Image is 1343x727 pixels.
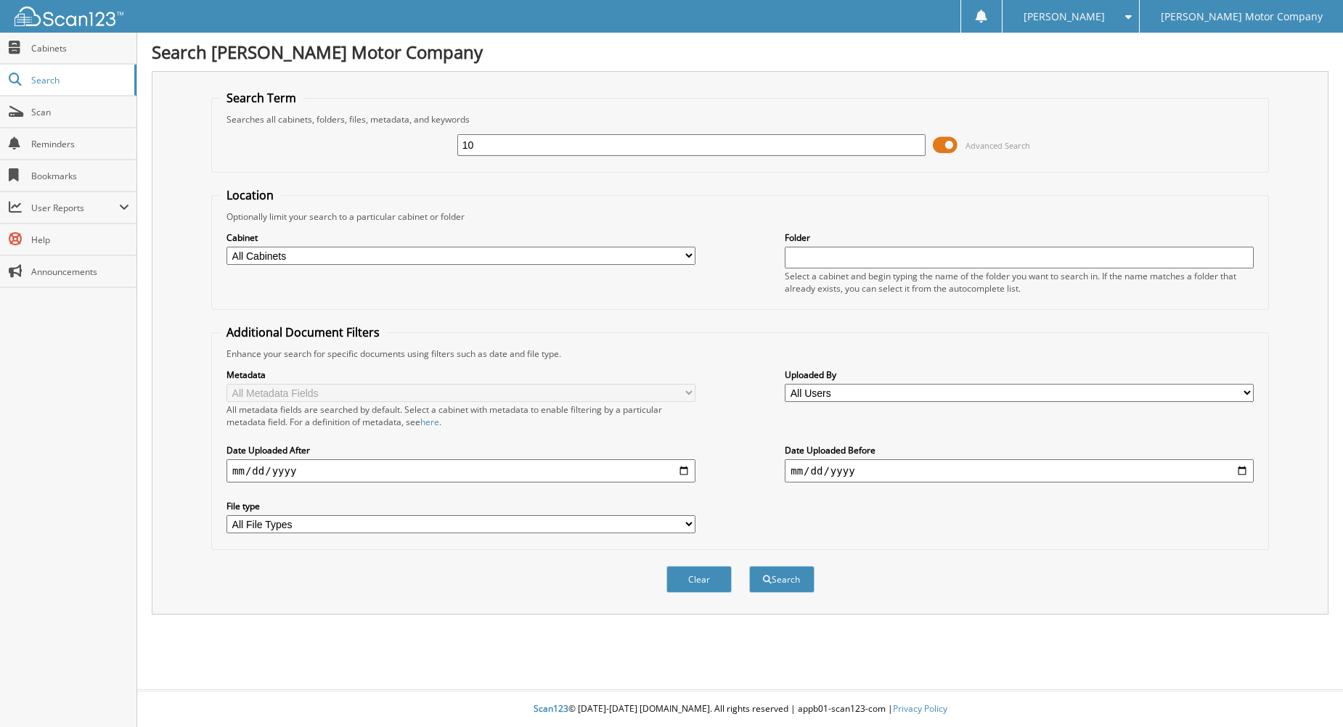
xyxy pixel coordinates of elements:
div: All metadata fields are searched by default. Select a cabinet with metadata to enable filtering b... [226,403,695,428]
span: User Reports [31,202,119,214]
legend: Additional Document Filters [219,324,387,340]
div: © [DATE]-[DATE] [DOMAIN_NAME]. All rights reserved | appb01-scan123-com | [137,691,1343,727]
span: Reminders [31,138,129,150]
div: Select a cabinet and begin typing the name of the folder you want to search in. If the name match... [785,270,1254,295]
h1: Search [PERSON_NAME] Motor Company [152,40,1328,64]
input: end [785,459,1254,482]
a: Privacy Policy [893,702,947,715]
span: Scan [31,106,129,118]
label: Date Uploaded After [226,444,695,456]
span: [PERSON_NAME] Motor Company [1161,12,1323,21]
label: File type [226,500,695,512]
span: Cabinets [31,42,129,54]
label: Cabinet [226,231,695,244]
span: [PERSON_NAME] [1024,12,1105,21]
span: Help [31,234,129,246]
span: Scan123 [534,702,568,715]
span: Search [31,74,127,86]
span: Bookmarks [31,170,129,182]
button: Search [749,566,815,593]
div: Optionally limit your search to a particular cabinet or folder [219,210,1261,223]
button: Clear [666,566,732,593]
div: Enhance your search for specific documents using filters such as date and file type. [219,348,1261,360]
img: scan123-logo-white.svg [15,7,123,26]
label: Date Uploaded Before [785,444,1254,456]
label: Metadata [226,369,695,381]
div: Searches all cabinets, folders, files, metadata, and keywords [219,113,1261,126]
input: start [226,459,695,482]
span: Announcements [31,266,129,278]
label: Folder [785,231,1254,244]
legend: Location [219,187,281,203]
a: here [420,416,439,428]
label: Uploaded By [785,369,1254,381]
span: Advanced Search [966,140,1030,151]
legend: Search Term [219,90,303,106]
